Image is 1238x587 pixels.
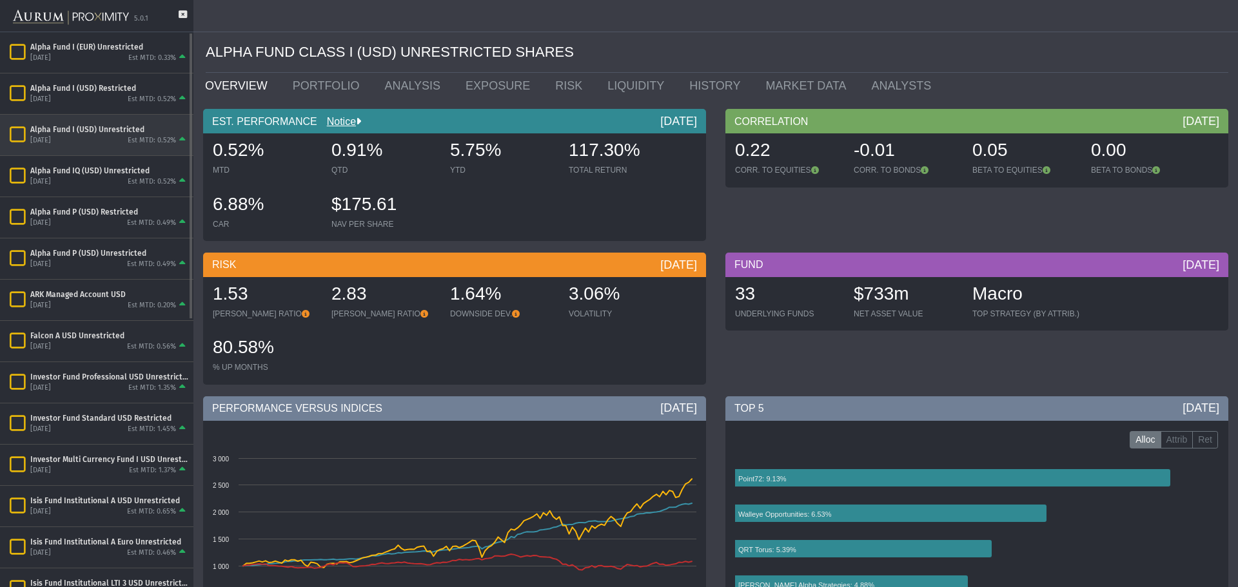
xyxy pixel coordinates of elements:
text: QRT Torus: 5.39% [738,546,796,553]
div: TOP STRATEGY (BY ATTRIB.) [972,309,1079,319]
div: Alpha Fund IQ (USD) Unrestricted [30,166,188,176]
div: Falcon A USD Unrestricted [30,331,188,341]
div: Isis Fund Institutional A USD Unrestricted [30,496,188,506]
div: 1.64% [450,282,556,309]
div: Investor Fund Professional USD Unrestricted [30,372,188,382]
div: Isis Fund Institutional A Euro Unrestricted [30,537,188,547]
div: Notice [317,115,361,129]
div: DOWNSIDE DEV. [450,309,556,319]
div: [DATE] [30,466,51,476]
text: 1 000 [213,563,229,570]
label: Ret [1192,431,1218,449]
div: 1.53 [213,282,319,309]
div: $175.61 [331,192,437,219]
div: $733m [854,282,959,309]
a: OVERVIEW [195,73,283,99]
div: TOTAL RETURN [569,165,674,175]
div: MTD [213,165,319,175]
a: MARKET DATA [756,73,862,99]
text: 2 000 [213,509,229,516]
div: Alpha Fund I (USD) Unrestricted [30,124,188,135]
div: CORR. TO BONDS [854,165,959,175]
div: [DATE] [1183,400,1219,416]
div: [DATE] [30,301,51,311]
img: Aurum-Proximity%20white.svg [13,3,129,32]
a: RISK [545,73,598,99]
div: Est MTD: 0.52% [128,177,176,187]
div: CORR. TO EQUITIES [735,165,841,175]
a: LIQUIDITY [598,73,680,99]
div: EST. PERFORMANCE [203,109,706,133]
div: Alpha Fund P (USD) Restricted [30,207,188,217]
div: Alpha Fund I (EUR) Unrestricted [30,42,188,52]
div: -0.01 [854,138,959,165]
div: QTD [331,165,437,175]
a: PORTFOLIO [283,73,375,99]
div: [DATE] [1183,113,1219,129]
div: [DATE] [660,400,697,416]
div: 2.83 [331,282,437,309]
div: [DATE] [30,507,51,517]
a: EXPOSURE [456,73,545,99]
div: [DATE] [30,548,51,558]
div: [DATE] [30,425,51,434]
span: 0.52% [213,140,264,160]
span: 0.91% [331,140,382,160]
span: 0.22 [735,140,771,160]
div: 0.00 [1091,138,1197,165]
div: 0.05 [972,138,1078,165]
div: TOP 5 [725,396,1228,421]
div: 3.06% [569,282,674,309]
text: Point72: 9.13% [738,475,787,483]
div: [DATE] [660,257,697,273]
div: BETA TO EQUITIES [972,165,1078,175]
div: Est MTD: 1.37% [129,466,176,476]
div: 80.58% [213,335,319,362]
div: NAV PER SHARE [331,219,437,229]
div: [PERSON_NAME] RATIO [213,309,319,319]
div: [DATE] [30,383,51,393]
div: Investor Multi Currency Fund I USD Unrestricted [30,454,188,465]
label: Attrib [1161,431,1194,449]
div: CAR [213,219,319,229]
div: Est MTD: 1.35% [128,383,176,393]
div: Est MTD: 1.45% [128,425,176,434]
div: Est MTD: 0.49% [127,218,176,228]
text: 2 500 [213,482,229,489]
label: Alloc [1130,431,1161,449]
a: Notice [317,116,356,127]
div: RISK [203,253,706,277]
div: VOLATILITY [569,309,674,319]
div: [DATE] [1183,257,1219,273]
a: ANALYSIS [375,73,456,99]
div: 5.0.1 [134,14,148,24]
div: Investor Fund Standard USD Restricted [30,413,188,423]
div: 117.30% [569,138,674,165]
div: ARK Managed Account USD [30,289,188,300]
div: CORRELATION [725,109,1228,133]
div: % UP MONTHS [213,362,319,372]
text: 3 000 [213,456,229,463]
div: FUND [725,253,1228,277]
div: Est MTD: 0.33% [128,53,176,63]
div: Est MTD: 0.20% [128,301,176,311]
div: Est MTD: 0.52% [128,136,176,146]
div: Est MTD: 0.56% [127,342,176,352]
div: NET ASSET VALUE [854,309,959,319]
div: Alpha Fund P (USD) Unrestricted [30,248,188,258]
div: [DATE] [30,95,51,104]
div: [DATE] [660,113,697,129]
div: 6.88% [213,192,319,219]
div: [DATE] [30,136,51,146]
a: ANALYSTS [862,73,947,99]
div: ALPHA FUND CLASS I (USD) UNRESTRICTED SHARES [206,32,1228,73]
text: Walleye Opportunities: 6.53% [738,510,832,518]
div: Est MTD: 0.46% [127,548,176,558]
div: YTD [450,165,556,175]
div: [DATE] [30,177,51,187]
div: PERFORMANCE VERSUS INDICES [203,396,706,421]
div: BETA TO BONDS [1091,165,1197,175]
div: Est MTD: 0.52% [128,95,176,104]
div: [DATE] [30,342,51,352]
text: 1 500 [213,536,229,543]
